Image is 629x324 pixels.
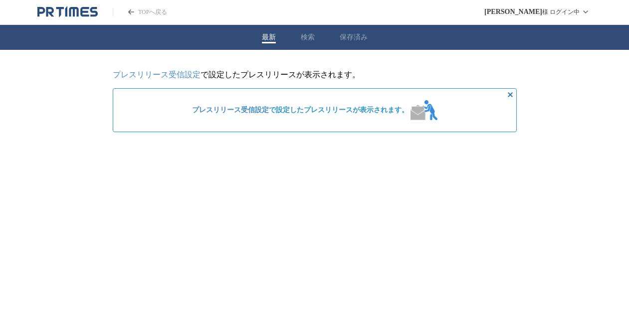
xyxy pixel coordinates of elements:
[484,8,542,16] span: [PERSON_NAME]
[113,70,517,80] p: で設定したプレスリリースが表示されます。
[37,6,98,18] a: PR TIMESのトップページはこちら
[192,106,409,115] span: で設定したプレスリリースが表示されます。
[301,33,315,42] button: 検索
[113,70,201,79] a: プレスリリース受信設定
[113,8,167,16] a: PR TIMESのトップページはこちら
[504,89,516,101] button: 非表示にする
[262,33,276,42] button: 最新
[340,33,368,42] button: 保存済み
[192,106,269,114] a: プレスリリース受信設定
